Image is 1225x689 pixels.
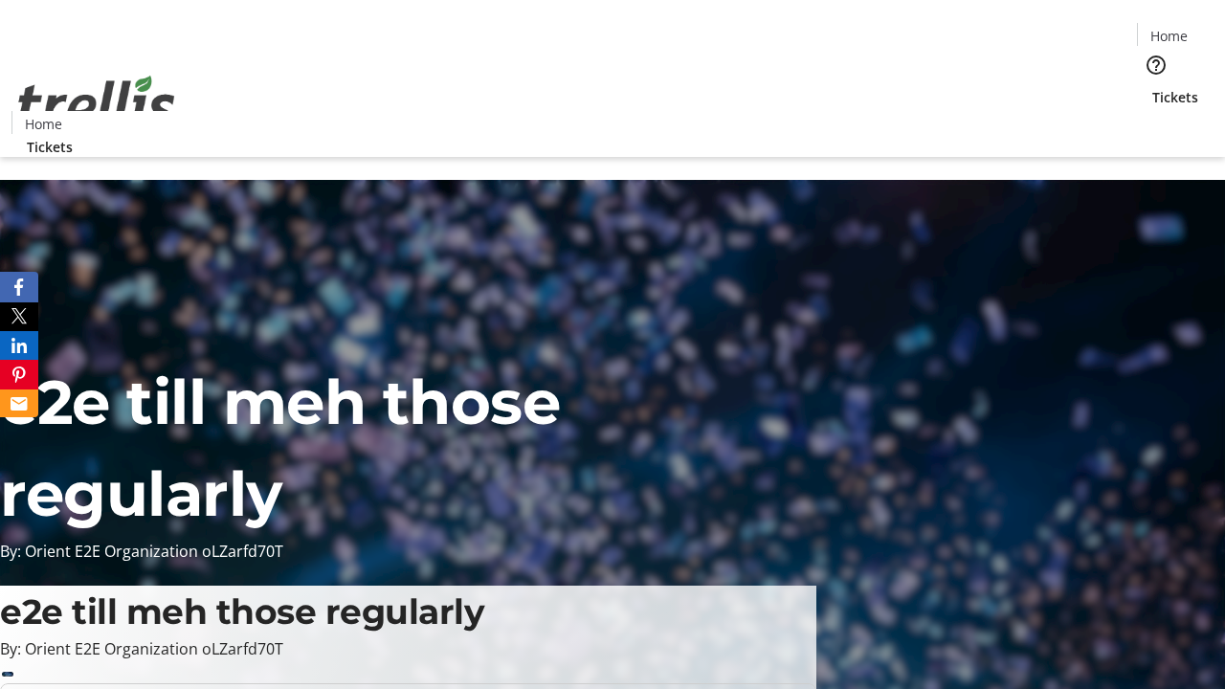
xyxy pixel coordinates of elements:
[1152,87,1198,107] span: Tickets
[12,114,74,134] a: Home
[27,137,73,157] span: Tickets
[25,114,62,134] span: Home
[11,55,182,150] img: Orient E2E Organization oLZarfd70T's Logo
[1137,87,1214,107] a: Tickets
[1137,107,1175,145] button: Cart
[1138,26,1199,46] a: Home
[1137,46,1175,84] button: Help
[1150,26,1188,46] span: Home
[11,137,88,157] a: Tickets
